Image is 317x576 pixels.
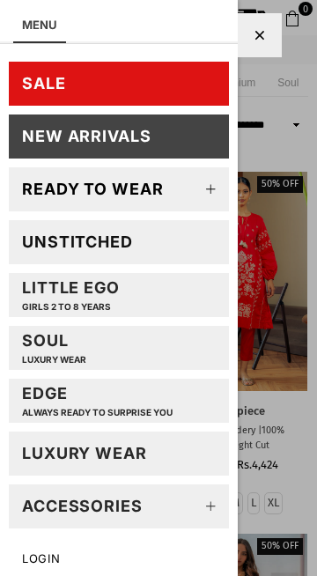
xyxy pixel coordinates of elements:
[9,432,229,476] a: LUXURY WEAR
[22,126,151,146] div: New Arrivals
[9,484,229,528] a: Accessories
[9,273,229,317] a: Little EGOGIRLS 2 TO 8 YEARS
[22,407,173,418] p: Always ready to surprise you
[22,443,147,463] div: LUXURY WEAR
[22,18,57,32] a: MENU
[22,277,120,312] div: Little EGO
[9,62,229,106] a: SALE
[9,220,229,264] a: Unstitched
[22,179,164,199] div: Ready to wear
[9,114,229,159] a: New Arrivals
[22,232,133,252] div: Unstitched
[22,496,143,516] div: Accessories
[9,326,229,370] a: SoulLUXURY WEAR
[22,354,86,366] p: LUXURY WEAR
[9,379,229,423] a: EDGEAlways ready to surprise you
[22,73,66,93] div: SALE
[238,13,282,57] div: Close Menu
[22,330,86,365] div: Soul
[9,167,229,211] a: Ready to wear
[22,383,173,417] div: EDGE
[22,301,120,313] p: GIRLS 2 TO 8 YEARS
